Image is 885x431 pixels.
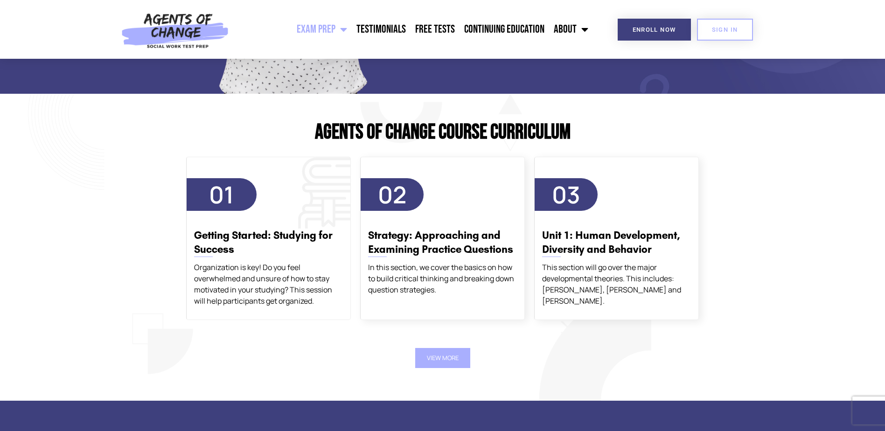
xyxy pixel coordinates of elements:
button: View More [415,348,470,368]
h3: Getting Started: Studying for Success [194,229,343,257]
nav: Menu [234,18,593,41]
div: In this section, we cover the basics on how to build critical thinking and breaking down question... [368,262,517,295]
a: Continuing Education [460,18,549,41]
a: SIGN IN [697,19,753,41]
h3: Unit 1: Human Development, Diversity and Behavior [542,229,691,257]
div: Organization is key! Do you feel overwhelmed and unsure of how to stay motivated in your studying... [194,262,343,306]
span: 03 [552,179,580,210]
a: Free Tests [411,18,460,41]
a: About [549,18,593,41]
span: Enroll Now [633,27,676,33]
span: SIGN IN [712,27,738,33]
a: Testimonials [352,18,411,41]
a: Enroll Now [618,19,691,41]
div: This section will go over the major developmental theories. This includes: [PERSON_NAME], [PERSON... [542,262,691,306]
span: 01 [209,179,234,210]
h3: Strategy: Approaching and Examining Practice Questions [368,229,517,257]
h2: Agents of Change Course Curriculum [181,122,704,143]
a: Exam Prep [292,18,352,41]
span: 02 [378,179,406,210]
